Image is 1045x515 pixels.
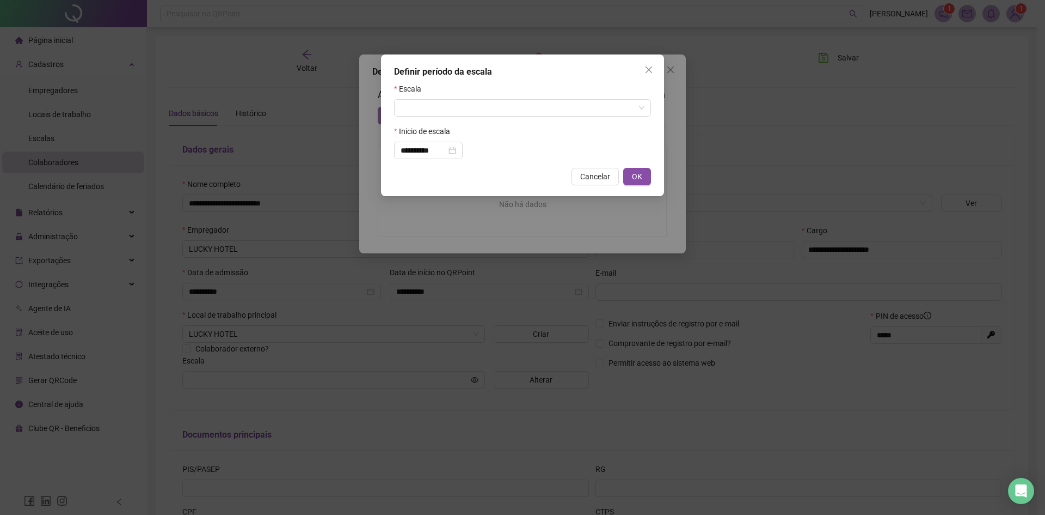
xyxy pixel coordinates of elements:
div: Open Intercom Messenger [1008,478,1034,504]
button: OK [623,168,651,185]
span: Cancelar [580,171,610,183]
span: close [644,65,653,74]
label: Inicio de escala [394,125,457,137]
span: OK [632,171,642,183]
label: Escala [394,83,428,95]
button: Cancelar [571,168,619,185]
div: Definir período da escala [394,65,651,78]
button: Close [640,61,657,78]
